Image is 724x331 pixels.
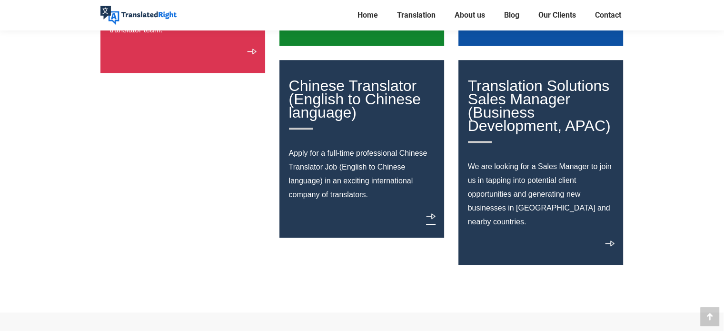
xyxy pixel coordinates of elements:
[397,10,436,20] span: Translation
[536,9,579,22] a: Our Clients
[357,10,378,20] span: Home
[468,77,615,143] a: Translation Solutions Sales Manager (Business Development, APAC)
[592,9,624,22] a: Contact
[504,10,519,20] span: Blog
[605,241,615,252] a: Read more about Translation Solutions Sales Manager (Business Development, APAC)
[289,77,436,130] a: Chinese Translator (English to Chinese language)
[289,146,436,201] p: Apply for a full-time professional Chinese Translator Job (English to Chinese language) in an exc...
[501,9,522,22] a: Blog
[595,10,621,20] span: Contact
[247,49,257,60] a: Read more about Japanese Translator Role (English to Japanese language)
[394,9,438,22] a: Translation
[452,9,488,22] a: About us
[355,9,381,22] a: Home
[455,10,485,20] span: About us
[426,213,436,225] a: Read more about Chinese Translator (English to Chinese language)
[538,10,576,20] span: Our Clients
[100,6,177,25] img: Translated Right
[468,160,615,229] p: We are looking for a Sales Manager to join us in tapping into potential client opportunities and ...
